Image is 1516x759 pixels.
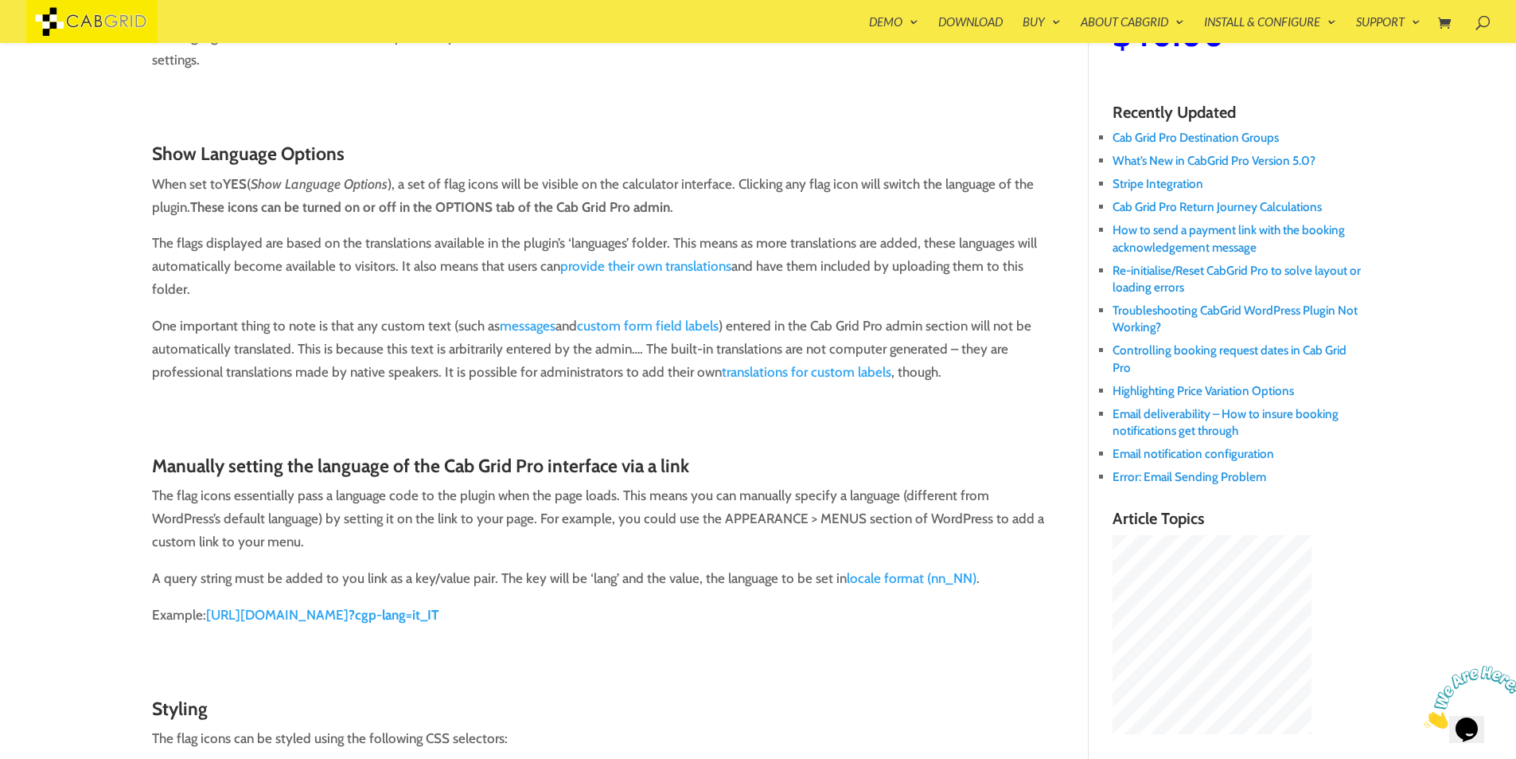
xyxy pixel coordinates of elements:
a: provide their own translations [560,258,731,274]
a: Cab Grid Pro Return Journey Calculations [1113,199,1322,214]
span: $ [1362,31,1381,70]
a: Controlling booking request dates in Cab Grid Pro [1113,342,1346,374]
a: How to send a payment link with the booking acknowledgement message [1113,222,1345,254]
p: The flags displayed are based on the translations available in the plugin’s ‘languages’ folder. T... [152,232,1053,315]
a: Error: Email Sending Problem [1113,469,1266,484]
h2: Manually setting the language of the Cab Grid Pro interface via a link [152,456,1053,484]
a: CabGrid Taxi Plugin [26,11,158,28]
h4: Recently Updated [1113,104,1365,129]
img: Chat attention grabber [6,6,105,69]
a: About CabGrid [1081,16,1184,43]
a: locale format (nn_NN) [847,570,976,586]
a: Cab Grid Pro Destination Groups [1113,130,1279,145]
b: ?cgp-lang=it_IT [349,607,438,623]
a: custom form field labels [577,318,719,334]
strong: YES [223,176,247,192]
h2: Show Language Options [152,144,1053,172]
a: Support [1356,16,1421,43]
a: translations for custom labels [722,364,891,380]
p: A query string must be added to you link as a key/value pair. The key will be ‘lang’ and the valu... [152,567,1053,604]
a: What’s New in CabGrid Pro Version 5.0? [1113,153,1315,168]
a: Demo [869,16,918,43]
a: Install & Configure [1204,16,1336,43]
strong: These icons can be turned on or off in the OPTIONS tab of the Cab Grid Pro admin [190,199,670,215]
a: Email notification configuration [1113,446,1274,461]
a: Re-initialise/Reset CabGrid Pro to solve layout or loading errors [1113,263,1361,295]
a: Highlighting Price Variation Options [1113,383,1294,398]
a: Buy [1023,16,1061,43]
a: [URL][DOMAIN_NAME]?cgp-lang=it_IT [206,607,438,623]
a: Stripe Integration [1113,176,1203,191]
h2: Styling [152,699,1053,727]
h4: Article Topics [1113,510,1365,535]
a: Email deliverability – How to insure booking notifications get through [1113,406,1339,438]
a: Download [938,16,1003,43]
iframe: chat widget [1417,659,1516,735]
a: messages [500,318,555,334]
p: When set to ( ), a set of flag icons will be visible on the calculator interface. Clicking any fl... [152,173,1053,233]
p: Example: [152,604,1053,627]
em: Show Language Options [251,176,388,192]
p: The flag icons essentially pass a language code to the plugin when the page loads. This means you... [152,484,1053,567]
p: One important thing to note is that any custom text (such as and ) entered in the Cab Grid Pro ad... [152,315,1053,384]
a: Troubleshooting CabGrid WordPress Plugin Not Working? [1113,303,1358,335]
